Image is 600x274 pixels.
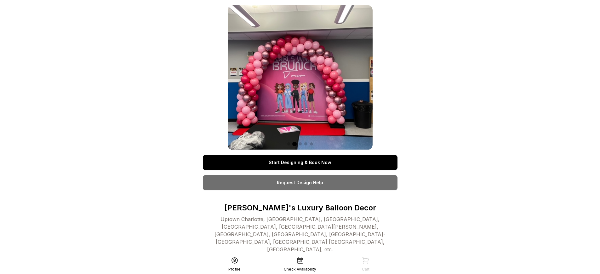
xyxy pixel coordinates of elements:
div: Profile [228,267,241,272]
a: Start Designing & Book Now [203,155,397,170]
div: Check Availability [284,267,316,272]
a: Request Design Help [203,175,397,190]
p: [PERSON_NAME]'s Luxury Balloon Decor [203,203,397,213]
div: Cart [362,267,369,272]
